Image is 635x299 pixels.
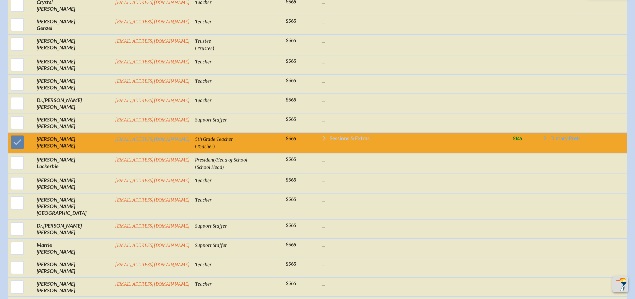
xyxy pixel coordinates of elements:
[286,281,296,286] span: $565
[195,136,233,142] span: 5th Grade Teacher
[322,156,507,163] p: ...
[550,135,581,141] span: Dietary Prefs
[513,136,522,141] span: $145
[34,132,112,153] td: [PERSON_NAME] [PERSON_NAME]
[115,136,190,142] a: [EMAIL_ADDRESS][DOMAIN_NAME]
[330,135,370,141] span: Sessions & Extras
[612,276,628,292] button: Scroll Top
[34,277,112,297] td: [PERSON_NAME] [PERSON_NAME]
[34,15,112,34] td: [PERSON_NAME] Genzel
[286,242,296,248] span: $565
[197,144,213,149] span: Teacher
[286,197,296,202] span: $565
[286,18,296,24] span: $565
[322,280,507,287] p: ...
[213,45,214,51] span: )
[322,242,507,248] p: ...
[115,19,190,25] a: [EMAIL_ADDRESS][DOMAIN_NAME]
[614,278,627,291] img: To the top
[286,58,296,64] span: $565
[322,37,507,44] p: ...
[197,46,213,51] span: Trustee
[34,153,112,174] td: [PERSON_NAME] Lockerbie
[34,174,112,193] td: [PERSON_NAME] [PERSON_NAME]
[213,143,215,149] span: )
[115,59,190,65] a: [EMAIL_ADDRESS][DOMAIN_NAME]
[322,261,507,268] p: ...
[195,281,212,287] span: Teacher
[286,97,296,103] span: $565
[115,117,190,123] a: [EMAIL_ADDRESS][DOMAIN_NAME]
[322,77,507,84] p: ...
[195,19,212,25] span: Teacher
[195,197,212,203] span: Teacher
[195,262,212,268] span: Teacher
[542,135,581,143] a: Dietary Prefs
[286,223,296,228] span: $565
[34,219,112,239] td: [PERSON_NAME] [PERSON_NAME]
[286,177,296,183] span: $565
[195,157,247,163] span: President/Head of School
[195,178,212,184] span: Teacher
[34,239,112,258] td: Marrie [PERSON_NAME]
[115,78,190,84] a: [EMAIL_ADDRESS][DOMAIN_NAME]
[115,243,190,248] a: [EMAIL_ADDRESS][DOMAIN_NAME]
[34,258,112,277] td: [PERSON_NAME] [PERSON_NAME]
[286,157,296,162] span: $565
[115,197,190,203] a: [EMAIL_ADDRESS][DOMAIN_NAME]
[115,262,190,268] a: [EMAIL_ADDRESS][DOMAIN_NAME]
[37,97,43,103] span: Dr.
[286,78,296,83] span: $565
[322,97,507,103] p: ...
[34,34,112,55] td: [PERSON_NAME] [PERSON_NAME]
[195,243,227,248] span: Support Staffer
[34,193,112,219] td: [PERSON_NAME] [PERSON_NAME][GEOGRAPHIC_DATA]
[195,78,212,84] span: Teacher
[34,113,112,132] td: [PERSON_NAME] [PERSON_NAME]
[222,164,224,170] span: )
[322,196,507,203] p: ...
[286,136,296,141] span: $565
[286,116,296,122] span: $565
[322,177,507,184] p: ...
[286,38,296,43] span: $565
[322,116,507,123] p: ...
[115,98,190,103] a: [EMAIL_ADDRESS][DOMAIN_NAME]
[195,143,197,149] span: (
[322,135,507,143] a: Sessions & Extras
[195,98,212,103] span: Teacher
[37,222,43,229] span: Dr.
[115,38,190,44] a: [EMAIL_ADDRESS][DOMAIN_NAME]
[195,164,197,170] span: (
[195,117,227,123] span: Support Staffer
[286,261,296,267] span: $565
[115,281,190,287] a: [EMAIL_ADDRESS][DOMAIN_NAME]
[34,55,112,74] td: [PERSON_NAME] [PERSON_NAME]
[322,222,507,229] p: ...
[34,74,112,94] td: [PERSON_NAME] [PERSON_NAME]
[34,94,112,113] td: [PERSON_NAME] [PERSON_NAME]
[195,38,211,44] span: Trustee
[197,165,222,170] span: School Head
[115,178,190,184] a: [EMAIL_ADDRESS][DOMAIN_NAME]
[115,157,190,163] a: [EMAIL_ADDRESS][DOMAIN_NAME]
[195,59,212,65] span: Teacher
[115,223,190,229] a: [EMAIL_ADDRESS][DOMAIN_NAME]
[195,45,197,51] span: (
[195,223,227,229] span: Support Staffer
[322,58,507,65] p: ...
[322,18,507,25] p: ...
